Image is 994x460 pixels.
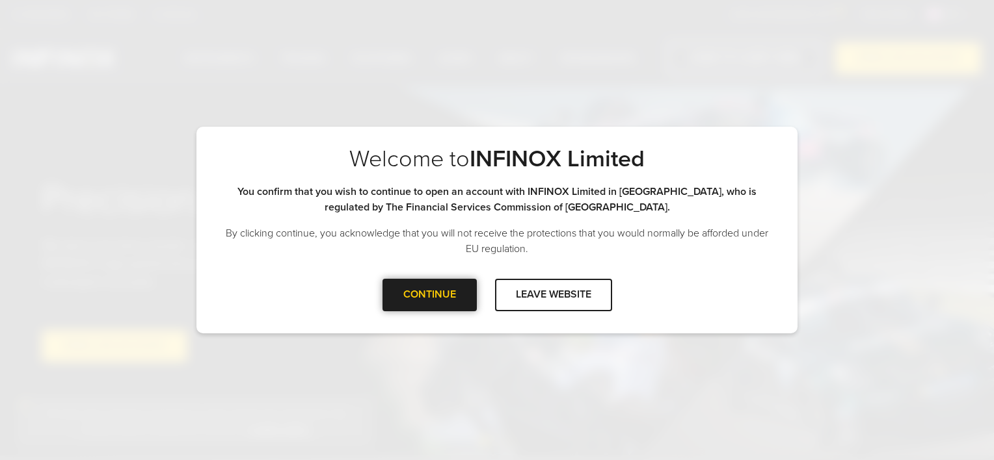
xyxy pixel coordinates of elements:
p: Welcome to [222,145,772,173]
strong: INFINOX Limited [470,145,645,173]
p: By clicking continue, you acknowledge that you will not receive the protections that you would no... [222,225,772,257]
strong: You confirm that you wish to continue to open an account with INFINOX Limited in [GEOGRAPHIC_DATA... [237,185,757,214]
div: CONTINUE [383,279,477,311]
div: LEAVE WEBSITE [495,279,612,311]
